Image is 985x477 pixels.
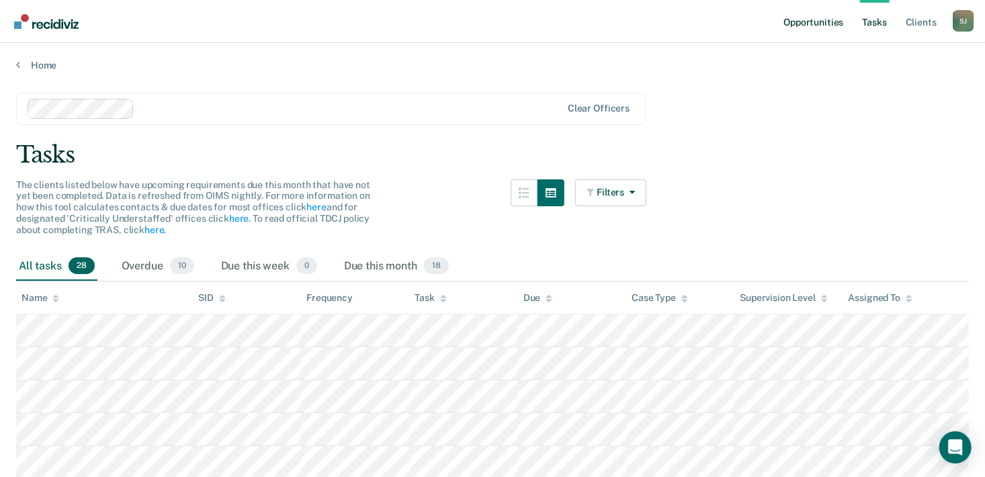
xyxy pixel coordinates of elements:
[16,141,969,169] div: Tasks
[16,179,370,235] span: The clients listed below have upcoming requirements due this month that have not yet been complet...
[14,14,79,29] img: Recidiviz
[568,103,630,114] div: Clear officers
[170,257,194,275] span: 10
[306,202,326,212] a: here
[198,292,226,304] div: SID
[119,252,197,281] div: Overdue10
[415,292,447,304] div: Task
[849,292,912,304] div: Assigned To
[953,10,974,32] button: Profile dropdown button
[69,257,95,275] span: 28
[16,59,969,71] a: Home
[953,10,974,32] div: S J
[632,292,688,304] div: Case Type
[229,213,249,224] a: here
[424,257,449,275] span: 18
[16,252,97,281] div: All tasks28
[939,431,972,464] div: Open Intercom Messenger
[296,257,317,275] span: 0
[306,292,353,304] div: Frequency
[523,292,553,304] div: Due
[575,179,646,206] button: Filters
[341,252,452,281] div: Due this month18
[22,292,59,304] div: Name
[144,224,164,235] a: here
[218,252,320,281] div: Due this week0
[740,292,828,304] div: Supervision Level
